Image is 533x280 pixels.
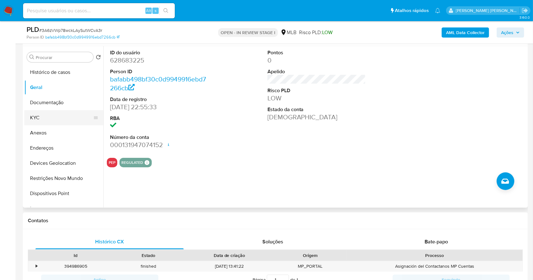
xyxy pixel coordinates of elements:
[24,80,103,95] button: Geral
[351,252,518,259] div: Processo
[110,68,209,75] dt: Person ID
[522,7,528,14] a: Sair
[456,8,520,14] p: carla.siqueira@mercadolivre.com
[24,201,103,216] button: Items
[501,27,513,38] span: Ações
[299,29,333,36] span: Risco PLD:
[110,56,209,65] dd: 628683225
[267,68,366,75] dt: Apelido
[146,8,151,14] span: Alt
[322,29,333,36] span: LOW
[262,238,283,245] span: Soluções
[519,15,530,20] span: 3.160.0
[24,156,103,171] button: Devices Geolocation
[39,27,102,33] span: # 3A6zVWp78wckLAySutWCvA3r
[24,125,103,140] button: Anexos
[185,261,274,271] div: [DATE] 13:41:22
[110,96,209,103] dt: Data de registro
[110,49,209,56] dt: ID do usuário
[27,34,44,40] b: Person ID
[39,261,112,271] div: 394986905
[267,56,366,65] dd: 0
[267,49,366,56] dt: Pontos
[110,74,206,92] a: bafabb498bf30c0d9949916ebd7266cb
[110,103,209,111] dd: [DATE] 22:55:33
[267,94,366,103] dd: LOW
[28,217,523,224] h1: Contatos
[159,6,172,15] button: search-icon
[497,27,524,38] button: Ações
[267,113,366,122] dd: [DEMOGRAPHIC_DATA]
[155,8,156,14] span: s
[95,238,124,245] span: Histórico CX
[278,252,342,259] div: Origem
[112,261,185,271] div: finished
[280,29,297,36] div: MLB
[110,134,209,141] dt: Número da conta
[117,252,181,259] div: Estado
[274,261,347,271] div: MP_PORTAL
[347,261,523,271] div: Asignación del Contactanos MP Cuentas
[24,171,103,186] button: Restrições Novo Mundo
[24,186,103,201] button: Dispositivos Point
[425,238,448,245] span: Bate-papo
[44,252,108,259] div: Id
[29,55,34,60] button: Procurar
[267,106,366,113] dt: Estado da conta
[24,95,103,110] button: Documentação
[36,263,37,269] div: •
[442,27,489,38] button: AML Data Collector
[45,34,119,40] a: bafabb498bf30c0d9949916ebd7266cb
[110,115,209,122] dt: RBA
[24,110,98,125] button: KYC
[395,7,429,14] span: Atalhos rápidos
[189,252,269,259] div: Data de criação
[24,65,103,80] button: Histórico de casos
[27,24,39,34] b: PLD
[110,140,209,149] dd: 000131947074152
[218,28,278,37] p: OPEN - IN REVIEW STAGE I
[267,87,366,94] dt: Risco PLD
[446,27,485,38] b: AML Data Collector
[24,140,103,156] button: Endereços
[96,55,101,62] button: Retornar ao pedido padrão
[435,8,440,13] a: Notificações
[23,7,175,15] input: Pesquise usuários ou casos...
[36,55,91,60] input: Procurar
